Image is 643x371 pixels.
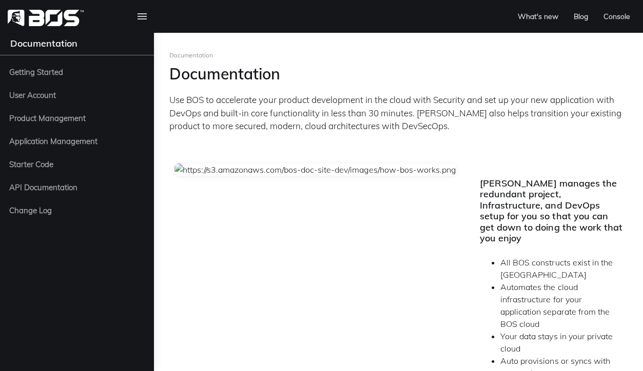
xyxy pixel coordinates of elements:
[480,178,622,244] div: [PERSON_NAME] manages the redundant project, Infrastructure, and DevOps setup for you so that you...
[4,60,150,84] a: Getting Started
[500,256,622,281] li: All BOS constructs exist in the [GEOGRAPHIC_DATA]
[500,281,622,330] li: Automates the cloud infrastructure for your application separate from the BOS cloud
[500,330,622,355] li: Your data stays in your private cloud
[169,93,628,133] p: Use BOS to accelerate your product development in the cloud with Security and set up your new app...
[174,163,456,176] img: https://s3.amazonaws.com/bos-doc-site-dev/images/how-bos-works.png
[8,10,84,26] img: homepage
[9,158,53,171] span: Starter Code
[4,130,150,153] a: Application Management
[169,48,213,63] nav: breadcrumb
[9,66,63,78] span: Getting Started
[169,51,213,60] li: Documentation
[4,199,150,222] a: Change Log
[9,89,56,101] span: User Account
[4,153,150,176] a: Starter Code
[4,84,150,107] a: User Account
[169,65,628,83] h2: Documentation
[9,181,77,194] span: API Documentation
[10,38,164,49] h4: Documentation
[4,107,150,130] a: Product Management
[9,135,98,148] span: Application Management
[4,176,150,199] a: API Documentation
[9,204,52,217] span: Change Log
[9,112,86,125] span: Product Management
